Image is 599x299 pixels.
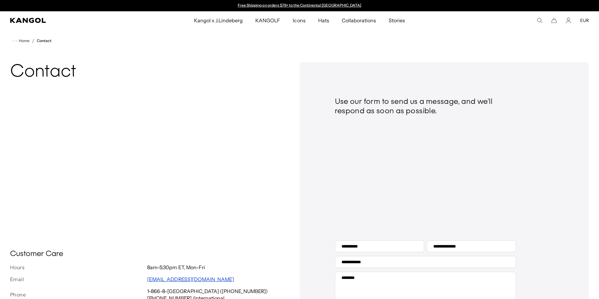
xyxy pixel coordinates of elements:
a: Account [566,18,571,23]
summary: Search here [537,18,542,23]
button: EUR [580,18,589,23]
span: Icons [293,11,305,29]
span: KANGOLF [255,11,280,29]
p: 1-866-8-[GEOGRAPHIC_DATA] ([PHONE_NUMBER]) [147,288,284,295]
h3: Use our form to send us a message, and we'll respond as soon as possible. [335,97,516,116]
h3: Email [10,276,147,283]
a: Hats [312,11,336,29]
h1: Contact [10,62,285,82]
span: Kangol x J.Lindeberg [194,11,243,29]
span: Home [18,39,30,43]
a: Kangol x J.Lindeberg [188,11,249,29]
div: 1 of 2 [235,3,364,8]
li: / [30,37,34,45]
a: Home [12,38,30,44]
a: Contact [37,39,52,43]
h2: Customer Care [10,249,285,259]
slideshow-component: Announcement bar [235,3,364,8]
div: Announcement [235,3,364,8]
span: Collaborations [342,11,376,29]
a: Icons [286,11,312,29]
a: Free Shipping on orders $79+ to the Continental [GEOGRAPHIC_DATA] [238,3,361,8]
button: Cart [551,18,557,23]
a: Stories [382,11,411,29]
a: Collaborations [336,11,382,29]
span: Stories [389,11,405,29]
a: KANGOLF [249,11,286,29]
a: Kangol [10,18,128,23]
h3: Phone [10,291,147,298]
h3: Hours [10,264,147,271]
a: [EMAIL_ADDRESS][DOMAIN_NAME] [147,276,234,282]
p: 8am-5:30pm ET, Mon-Fri [147,264,284,271]
span: Hats [318,11,329,29]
